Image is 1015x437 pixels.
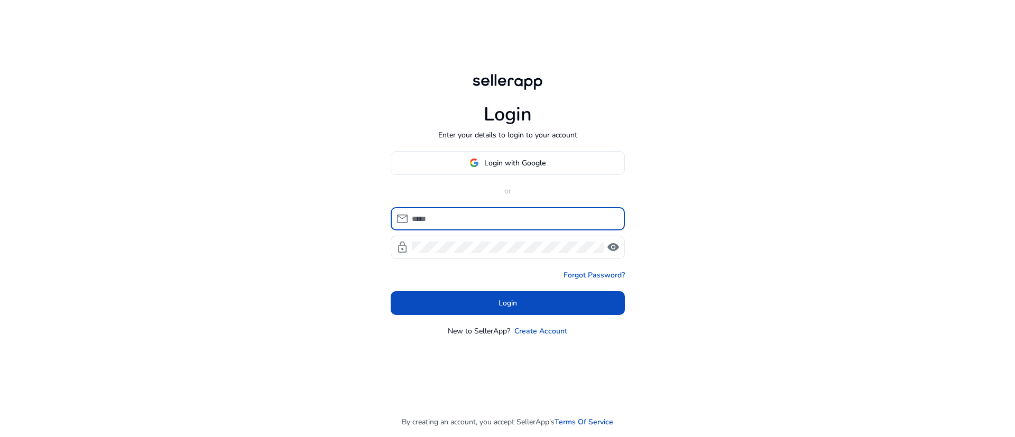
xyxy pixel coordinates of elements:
button: Login [391,291,625,315]
span: visibility [607,241,620,254]
span: mail [396,212,409,225]
img: google-logo.svg [469,158,479,168]
a: Forgot Password? [564,269,625,281]
p: New to SellerApp? [448,326,510,337]
a: Terms Of Service [555,416,613,427]
h1: Login [484,103,532,126]
span: lock [396,241,409,254]
span: Login with Google [484,157,546,169]
a: Create Account [514,326,567,337]
button: Login with Google [391,151,625,175]
p: or [391,185,625,197]
span: Login [499,297,517,309]
p: Enter your details to login to your account [438,129,577,141]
